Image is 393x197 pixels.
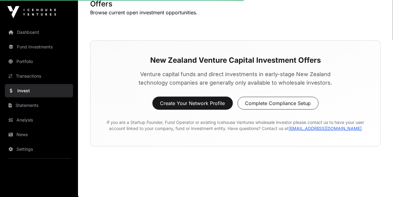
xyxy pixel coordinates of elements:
[90,9,381,16] p: Browse current open investment opportunities.
[5,113,73,127] a: Analysis
[5,84,73,97] a: Invest
[238,97,319,110] button: Complete Compliance Setup
[289,126,362,131] a: [EMAIL_ADDRESS][DOMAIN_NAME]
[133,70,338,87] p: Venture capital funds and direct investments in early-stage New Zealand technology companies are ...
[5,142,73,156] a: Settings
[5,69,73,83] a: Transactions
[153,97,233,110] button: Create Your Network Profile
[363,168,393,197] iframe: Chat Widget
[5,55,73,68] a: Portfolio
[7,6,56,18] img: Icehouse Ventures Logo
[5,99,73,112] a: Statements
[105,55,366,65] h3: New Zealand Venture Capital Investment Offers
[5,26,73,39] a: Dashboard
[105,119,366,132] p: If you are a Startup Founder, Fund Operator or existing Icehouse Ventures wholesale investor plea...
[5,128,73,141] a: News
[5,40,73,54] a: Fund Investments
